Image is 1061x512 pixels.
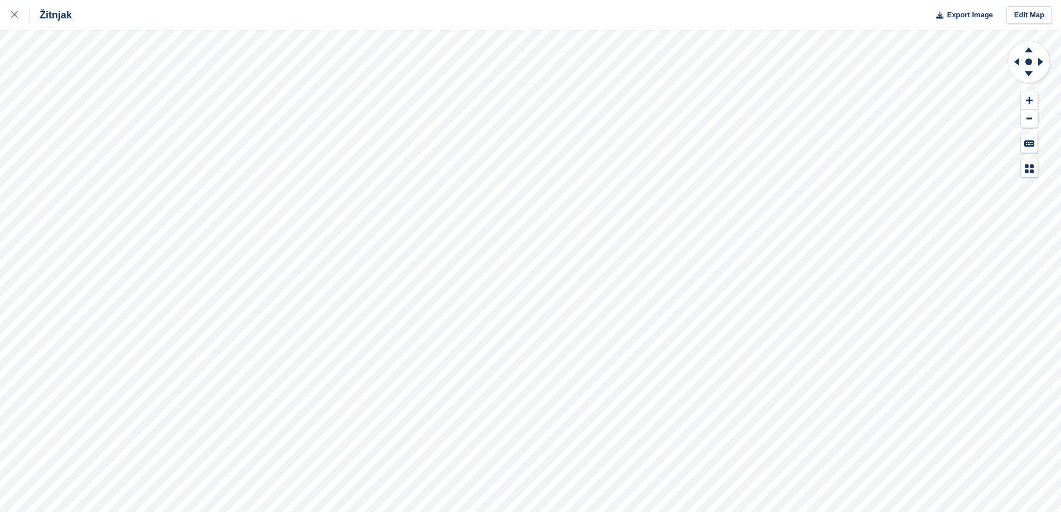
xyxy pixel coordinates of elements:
span: Export Image [947,9,992,21]
div: Žitnjak [30,8,72,22]
a: Edit Map [1006,6,1052,25]
button: Zoom In [1021,91,1038,110]
button: Export Image [930,6,993,25]
button: Keyboard Shortcuts [1021,134,1038,153]
button: Zoom Out [1021,110,1038,128]
button: Map Legend [1021,159,1038,178]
